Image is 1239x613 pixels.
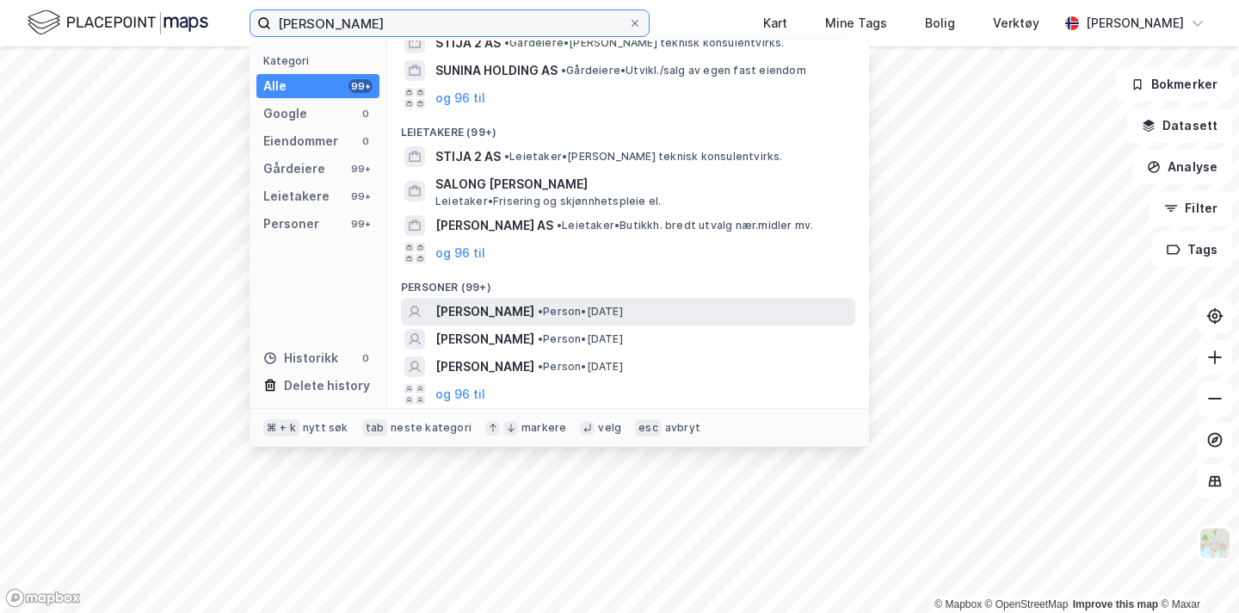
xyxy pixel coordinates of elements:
span: • [538,360,543,373]
span: [PERSON_NAME] [435,301,534,322]
div: Personer (99+) [387,267,869,298]
span: STIJA 2 AS [435,33,501,53]
input: Søk på adresse, matrikkel, gårdeiere, leietakere eller personer [271,10,628,36]
button: Analyse [1132,150,1232,184]
div: Delete history [284,375,370,396]
span: [PERSON_NAME] [435,329,534,350]
div: Verktøy [993,13,1039,34]
div: Google [263,103,307,124]
div: 99+ [348,189,373,203]
div: 99+ [348,79,373,93]
button: Bokmerker [1116,67,1232,102]
div: Gårdeiere [263,158,325,179]
div: 99+ [348,162,373,176]
span: • [504,36,509,49]
span: • [538,305,543,318]
div: nytt søk [303,421,348,435]
span: • [561,64,566,77]
div: Alle [263,76,287,96]
span: SALONG [PERSON_NAME] [435,174,848,195]
div: 0 [359,107,373,121]
div: velg [598,421,621,435]
div: Historikk [263,348,338,368]
span: [PERSON_NAME] AS [435,215,553,236]
iframe: Chat Widget [1153,530,1239,613]
button: Datasett [1127,108,1232,143]
div: 0 [359,351,373,365]
div: Bolig [925,13,955,34]
img: logo.f888ab2527a4732fd821a326f86c7f29.svg [28,8,208,38]
span: Leietaker • [PERSON_NAME] teknisk konsulentvirks. [504,150,783,164]
span: Person • [DATE] [538,305,623,319]
div: ⌘ + k [263,419,299,437]
div: 99+ [348,217,373,231]
span: Person • [DATE] [538,360,623,374]
span: Leietaker • Frisering og skjønnhetspleie el. [435,195,661,208]
div: Mine Tags [825,13,887,34]
span: Leietaker • Butikkh. bredt utvalg nær.midler mv. [557,219,813,232]
span: Gårdeiere • [PERSON_NAME] teknisk konsulentvirks. [504,36,785,50]
a: OpenStreetMap [985,598,1069,610]
div: Kontrollprogram for chat [1153,530,1239,613]
span: Gårdeiere • Utvikl./salg av egen fast eiendom [561,64,806,77]
div: avbryt [665,421,700,435]
a: Mapbox [934,598,982,610]
button: Tags [1152,232,1232,267]
div: 0 [359,134,373,148]
div: esc [635,419,662,437]
span: SUNINA HOLDING AS [435,60,558,81]
span: • [538,332,543,345]
div: tab [362,419,388,437]
a: Mapbox homepage [5,588,81,608]
div: neste kategori [391,421,472,435]
div: Leietakere (99+) [387,112,869,143]
div: markere [521,421,566,435]
div: [PERSON_NAME] [1086,13,1184,34]
div: Leietakere [263,186,330,207]
span: Person • [DATE] [538,332,623,346]
span: • [557,219,562,232]
div: Eiendommer [263,131,338,152]
span: • [504,150,509,163]
img: Z [1199,527,1231,560]
span: STIJA 2 AS [435,146,501,167]
button: og 96 til [435,384,485,405]
a: Improve this map [1073,598,1158,610]
button: og 96 til [435,243,485,263]
div: Personer [263,214,319,234]
button: Filter [1150,191,1232,226]
div: Kategori [263,54,379,67]
button: og 96 til [435,88,485,108]
div: Kart [763,13,787,34]
span: [PERSON_NAME] [435,356,534,377]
